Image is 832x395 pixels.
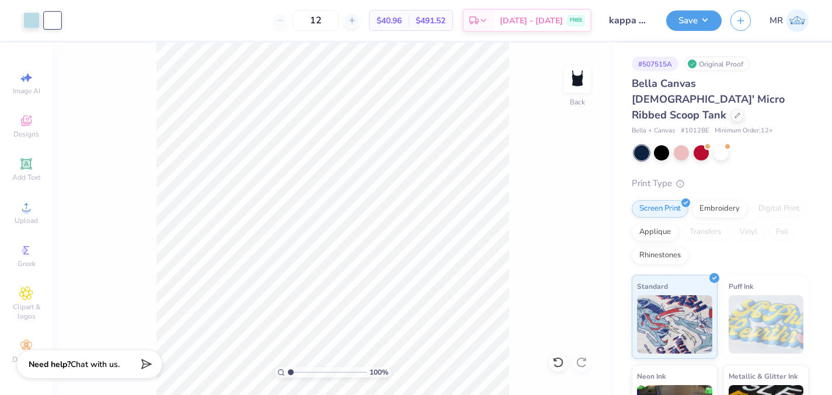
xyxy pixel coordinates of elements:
div: Print Type [632,177,809,190]
span: Minimum Order: 12 + [715,126,773,136]
input: – – [293,10,339,31]
span: # 1012BE [681,126,709,136]
span: Add Text [12,173,40,182]
span: Bella Canvas [DEMOGRAPHIC_DATA]' Micro Ribbed Scoop Tank [632,76,785,122]
span: $40.96 [377,15,402,27]
img: Back [566,68,589,91]
span: Puff Ink [729,280,753,292]
span: Standard [637,280,668,292]
div: Screen Print [632,200,688,218]
span: [DATE] - [DATE] [500,15,563,27]
div: Vinyl [732,223,765,241]
span: Image AI [13,86,40,96]
span: Designs [13,130,39,139]
span: 100 % [370,367,388,377]
div: Applique [632,223,678,241]
span: Clipart & logos [6,302,47,321]
button: Save [666,11,722,31]
strong: Need help? [29,359,71,370]
div: Digital Print [751,200,807,218]
span: FREE [570,16,582,25]
span: Neon Ink [637,370,666,382]
img: Micaela Rothenbuhler [786,9,809,32]
div: # 507515A [632,57,678,71]
span: Greek [18,259,36,268]
div: Rhinestones [632,247,688,264]
div: Embroidery [692,200,747,218]
span: Upload [15,216,38,225]
img: Standard [637,295,712,354]
div: Transfers [682,223,729,241]
img: Puff Ink [729,295,804,354]
span: Decorate [12,355,40,364]
div: Foil [768,223,796,241]
input: Untitled Design [600,9,657,32]
span: Chat with us. [71,359,120,370]
span: Bella + Canvas [632,126,675,136]
span: MR [770,14,783,27]
span: $491.52 [416,15,445,27]
span: Metallic & Glitter Ink [729,370,798,382]
div: Back [570,97,585,107]
div: Original Proof [684,57,750,71]
a: MR [770,9,809,32]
